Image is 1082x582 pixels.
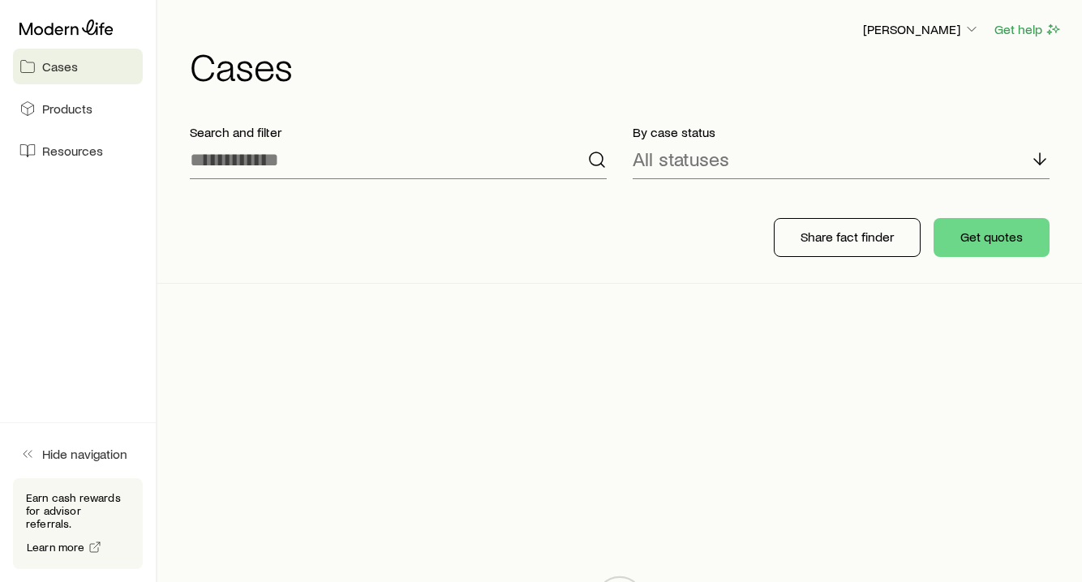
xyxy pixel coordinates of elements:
a: Resources [13,133,143,169]
p: By case status [633,124,1050,140]
button: Get quotes [934,218,1050,257]
span: Products [42,101,92,117]
p: Search and filter [190,124,607,140]
button: Share fact finder [774,218,921,257]
div: Earn cash rewards for advisor referrals.Learn more [13,478,143,569]
p: Earn cash rewards for advisor referrals. [26,491,130,530]
button: Get help [994,20,1063,39]
h1: Cases [190,46,1063,85]
a: Cases [13,49,143,84]
p: All statuses [633,148,729,170]
p: Share fact finder [801,229,894,245]
span: Resources [42,143,103,159]
a: Products [13,91,143,126]
span: Hide navigation [42,446,127,462]
p: [PERSON_NAME] [863,21,980,37]
button: [PERSON_NAME] [862,20,981,40]
span: Cases [42,58,78,75]
span: Learn more [27,541,85,553]
button: Hide navigation [13,436,143,472]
